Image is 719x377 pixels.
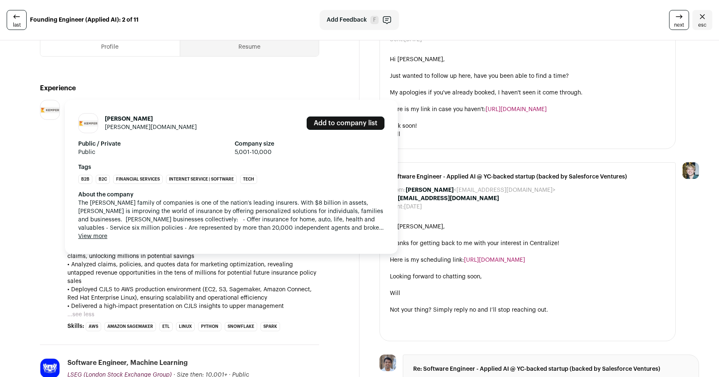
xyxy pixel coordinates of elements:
[307,117,384,130] a: Add to company list
[390,57,445,62] span: Hi [PERSON_NAME],
[390,122,665,130] div: Talk soon!
[79,120,98,126] img: 2f73012187ad75a83ed13bfb692319d8b3ab5dea4aaa2b18f1cbbf5eee725ea7.jpg
[67,310,94,319] button: ...see less
[180,38,319,56] button: Resume
[682,162,699,179] img: 6494470-medium_jpg
[390,73,569,79] span: Just wanted to follow up here, have you been able to find a time?
[159,322,173,331] li: ETL
[40,83,319,93] h2: Experience
[240,175,257,184] li: Tech
[67,322,84,330] span: Skills:
[30,16,139,24] strong: Founding Engineer (Applied AI): 2 of 11
[78,140,228,148] strong: Public / Private
[390,173,665,181] span: Software Engineer - Applied AI @ YC-backed startup (backed by Salesforce Ventures)
[67,302,319,310] p: • Delivered a high-impact presentation on CJLS insights to upper management
[104,322,156,331] li: Amazon SageMaker
[390,223,665,231] div: Hi [PERSON_NAME],
[78,148,228,156] span: Public
[320,10,399,30] button: Add Feedback F
[105,124,197,130] a: [PERSON_NAME][DOMAIN_NAME]
[67,260,319,285] p: • Analyzed claims, policies, and quotes data for marketing optimization, revealing untapped reven...
[225,322,257,331] li: Snowflake
[390,273,665,281] div: Looking forward to chatting soon,
[390,186,406,194] dt: From:
[78,191,384,199] div: About the company
[674,22,684,28] span: next
[669,10,689,30] a: next
[198,322,221,331] li: Python
[235,148,384,156] span: 5,001-10,000
[379,355,396,371] img: 45a8e38f0d2cf2df5ed22b75d199ccc47f940e08ba8fbe04c8d8b7f5d8c621ac.jpg
[390,256,665,264] div: Here is my scheduling link:
[40,38,180,56] button: Profile
[390,239,665,248] div: Thanks for getting back to me with your interest in Centralize!
[166,175,237,184] li: Internet Service | Software
[404,203,422,211] dd: [DATE]
[327,16,367,24] span: Add Feedback
[698,22,707,28] span: esc
[7,10,27,30] a: last
[78,232,107,241] button: View more
[78,163,384,171] strong: Tags
[486,107,547,112] a: [URL][DOMAIN_NAME]
[78,199,384,232] span: The [PERSON_NAME] family of companies is one of the nation’s leading insurers. With $8 billion in...
[13,22,21,28] span: last
[40,107,60,113] img: 2f73012187ad75a83ed13bfb692319d8b3ab5dea4aaa2b18f1cbbf5eee725ea7.jpg
[390,289,665,298] div: Will
[235,140,384,148] strong: Company size
[390,306,665,314] div: Not your thing? Simply reply no and I’ll stop reaching out.
[692,10,712,30] a: Close
[96,175,110,184] li: B2C
[113,175,163,184] li: Financial Services
[67,358,188,367] div: Software Engineer, Machine Learning
[413,365,689,373] span: Re: Software Engineer - Applied AI @ YC-backed startup (backed by Salesforce Ventures)
[398,196,499,201] b: [EMAIL_ADDRESS][DOMAIN_NAME]
[67,285,319,302] p: • Deployed CJLS to AWS production environment (EC2, S3, Sagemaker, Amazon Connect, Red Hat Enterp...
[390,107,547,112] span: Here is my link in case you haven't:
[176,322,195,331] li: Linux
[105,115,197,123] h1: [PERSON_NAME]
[406,187,454,193] b: [PERSON_NAME]
[86,322,101,331] li: AWS
[406,186,555,194] dd: <[EMAIL_ADDRESS][DOMAIN_NAME]>
[390,130,665,139] div: Will
[464,257,525,263] a: [URL][DOMAIN_NAME]
[78,175,92,184] li: B2B
[370,16,379,24] span: F
[260,322,280,331] li: Spark
[390,90,583,96] span: My apologies if you've already booked, I haven't seen it come through.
